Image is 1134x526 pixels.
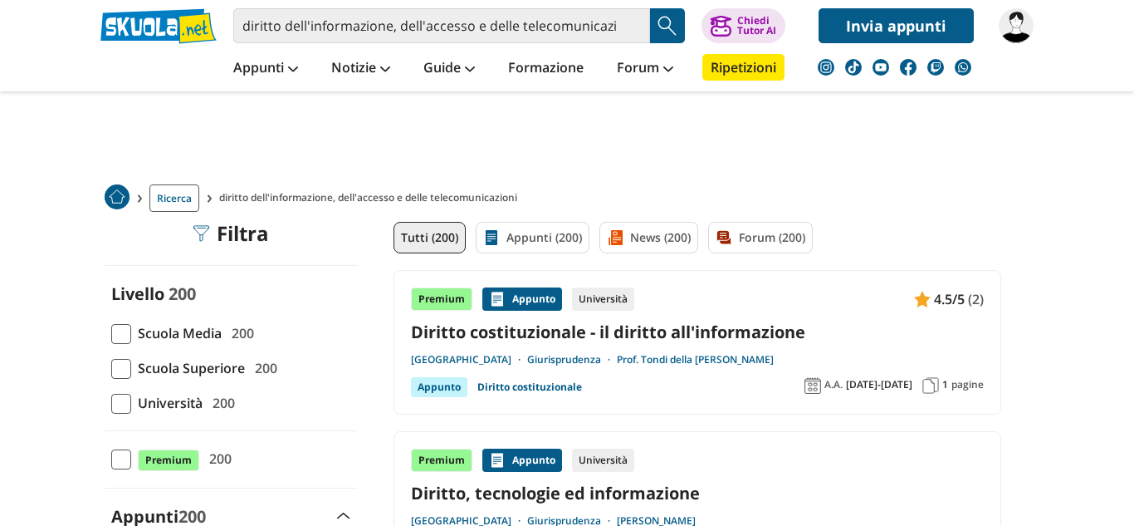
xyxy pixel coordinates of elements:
[169,283,196,305] span: 200
[572,449,634,472] div: Università
[131,357,245,379] span: Scuola Superiore
[476,222,589,253] a: Appunti (200)
[411,377,467,397] div: Appunto
[219,184,524,212] span: diritto dell'informazione, dell'accesso e delle telecomunicazioni
[411,449,472,472] div: Premium
[483,229,500,246] img: Appunti filtro contenuto
[225,322,254,344] span: 200
[818,59,834,76] img: instagram
[527,353,617,366] a: Giurisprudenza
[504,54,588,84] a: Formazione
[111,283,164,305] label: Livello
[955,59,971,76] img: WhatsApp
[482,449,562,472] div: Appunto
[999,8,1034,43] img: giulialentidoro
[607,229,623,246] img: News filtro contenuto
[411,353,527,366] a: [GEOGRAPHIC_DATA]
[327,54,394,84] a: Notizie
[411,321,984,343] a: Diritto costituzionale - il diritto all'informazione
[804,377,821,394] img: Anno accademico
[655,13,680,38] img: Cerca appunti, riassunti o versioni
[572,288,634,311] div: Università
[203,448,232,469] span: 200
[942,378,948,391] span: 1
[337,513,350,519] img: Apri e chiudi sezione
[914,291,931,307] img: Appunti contenuto
[968,288,984,310] span: (2)
[819,8,974,43] a: Invia appunti
[193,225,210,242] img: Filtra filtri mobile
[248,357,277,379] span: 200
[489,452,506,469] img: Appunti contenuto
[599,222,698,253] a: News (200)
[702,54,785,81] a: Ripetizioni
[105,184,130,212] a: Home
[419,54,479,84] a: Guide
[489,291,506,307] img: Appunti contenuto
[900,59,916,76] img: facebook
[131,322,222,344] span: Scuola Media
[737,16,776,36] div: Chiedi Tutor AI
[477,377,582,397] a: Diritto costituzionale
[934,288,965,310] span: 4.5/5
[393,222,466,253] a: Tutti (200)
[650,8,685,43] button: Search Button
[482,288,562,311] div: Appunto
[193,222,269,245] div: Filtra
[701,8,785,43] button: ChiediTutor AI
[824,378,843,391] span: A.A.
[872,59,889,76] img: youtube
[131,392,203,414] span: Università
[951,378,984,391] span: pagine
[716,229,732,246] img: Forum filtro contenuto
[105,184,130,209] img: Home
[617,353,774,366] a: Prof. Tondi della [PERSON_NAME]
[411,288,472,311] div: Premium
[927,59,944,76] img: twitch
[233,8,650,43] input: Cerca appunti, riassunti o versioni
[845,59,862,76] img: tiktok
[613,54,677,84] a: Forum
[138,450,199,471] span: Premium
[846,378,912,391] span: [DATE]-[DATE]
[922,377,939,394] img: Pagine
[708,222,813,253] a: Forum (200)
[149,184,199,212] a: Ricerca
[206,392,235,414] span: 200
[229,54,302,84] a: Appunti
[411,482,984,504] a: Diritto, tecnologie ed informazione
